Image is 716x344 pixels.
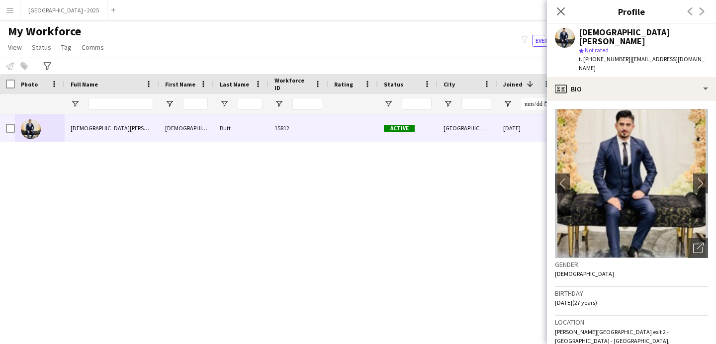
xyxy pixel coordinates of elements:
[503,81,523,88] span: Joined
[384,125,415,132] span: Active
[165,99,174,108] button: Open Filter Menu
[89,98,153,110] input: Full Name Filter Input
[220,99,229,108] button: Open Filter Menu
[334,81,353,88] span: Rating
[532,35,585,47] button: Everyone12,931
[28,41,55,54] a: Status
[159,114,214,142] div: [DEMOGRAPHIC_DATA]
[402,98,432,110] input: Status Filter Input
[555,270,614,277] span: [DEMOGRAPHIC_DATA]
[384,99,393,108] button: Open Filter Menu
[165,81,195,88] span: First Name
[438,114,497,142] div: [GEOGRAPHIC_DATA]
[521,98,551,110] input: Joined Filter Input
[71,124,172,132] span: [DEMOGRAPHIC_DATA][PERSON_NAME]
[503,99,512,108] button: Open Filter Menu
[555,289,708,298] h3: Birthday
[32,43,51,52] span: Status
[71,81,98,88] span: Full Name
[547,77,716,101] div: Bio
[8,24,81,39] span: My Workforce
[78,41,108,54] a: Comms
[71,99,80,108] button: Open Filter Menu
[61,43,72,52] span: Tag
[688,238,708,258] div: Open photos pop-in
[8,43,22,52] span: View
[183,98,208,110] input: First Name Filter Input
[274,77,310,91] span: Workforce ID
[555,260,708,269] h3: Gender
[4,41,26,54] a: View
[268,114,328,142] div: 15812
[21,81,38,88] span: Photo
[444,81,455,88] span: City
[214,114,268,142] div: Butt
[461,98,491,110] input: City Filter Input
[579,28,708,46] div: [DEMOGRAPHIC_DATA][PERSON_NAME]
[585,46,609,54] span: Not rated
[292,98,322,110] input: Workforce ID Filter Input
[579,55,705,72] span: | [EMAIL_ADDRESS][DOMAIN_NAME]
[547,5,716,18] h3: Profile
[579,55,630,63] span: t. [PHONE_NUMBER]
[220,81,249,88] span: Last Name
[555,318,708,327] h3: Location
[384,81,403,88] span: Status
[555,299,597,306] span: [DATE] (27 years)
[238,98,263,110] input: Last Name Filter Input
[274,99,283,108] button: Open Filter Menu
[20,0,107,20] button: [GEOGRAPHIC_DATA] - 2025
[21,119,41,139] img: Muhammad Butt
[497,114,557,142] div: [DATE]
[82,43,104,52] span: Comms
[555,109,708,258] img: Crew avatar or photo
[41,60,53,72] app-action-btn: Advanced filters
[57,41,76,54] a: Tag
[444,99,452,108] button: Open Filter Menu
